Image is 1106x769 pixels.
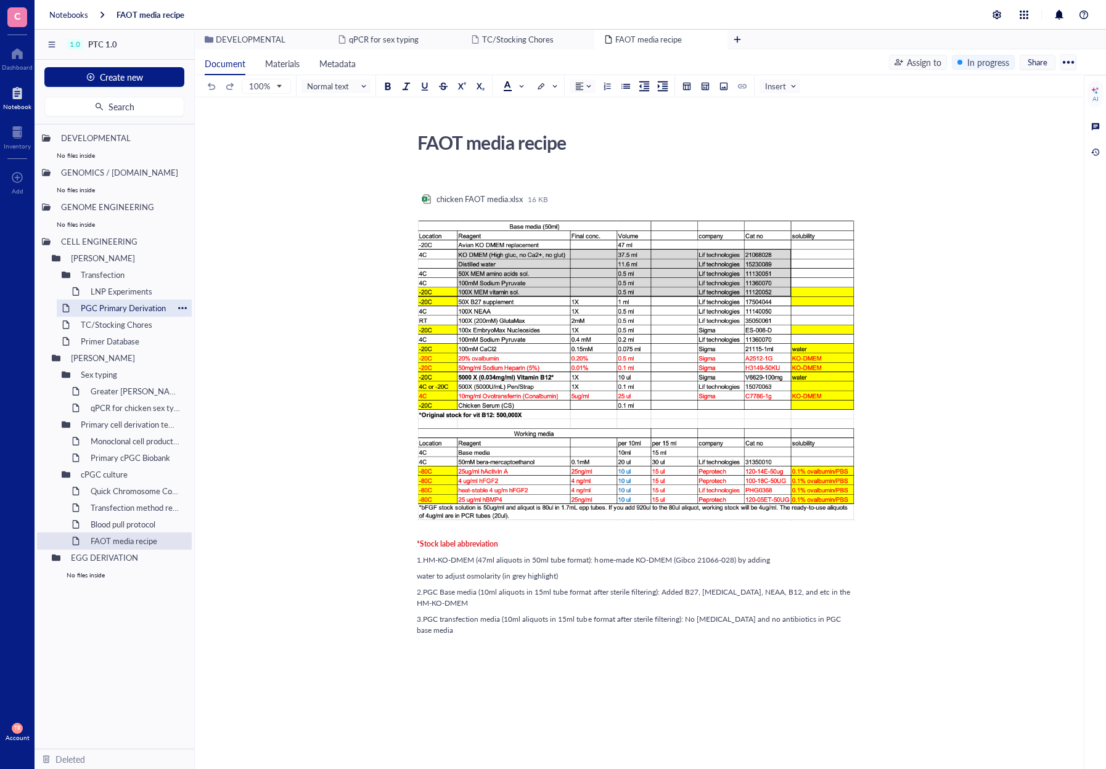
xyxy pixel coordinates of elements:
span: TR [14,725,20,731]
span: Metadata [319,57,356,70]
div: chicken FAOT media.xlsx [436,193,523,205]
span: Create new [100,72,143,82]
span: 3.PGC transfection media (10ml aliquots in 15ml tube format after sterile filtering): No [MEDICAL... [417,614,843,635]
img: genemod-experiment-image [417,219,856,522]
div: Transfection [75,266,187,283]
div: Blood pull protocol [85,516,187,533]
div: Transfection method referance [85,499,187,516]
span: Normal text [307,81,367,92]
div: 1.0 [70,40,80,49]
div: 16 KB [528,194,548,204]
div: GENOMICS / [DOMAIN_NAME] [55,164,187,181]
a: FAOT media recipe [117,9,184,20]
div: TC/Stocking Chores [75,316,187,333]
span: Document [205,57,245,70]
span: Share [1028,57,1047,68]
div: [PERSON_NAME] [65,250,187,267]
div: DEVELOPMENTAL [55,129,187,147]
div: Primary cPGC Biobank [85,449,187,466]
div: Inventory [4,142,31,150]
div: [PERSON_NAME] [65,349,187,367]
span: water to adjust osmolarity (in grey highlight) [417,571,558,581]
div: Sex typing [75,366,187,383]
div: No files inside [37,181,192,198]
span: 1.HM-KO-DMEM (47ml aliquots in 50ml tube format): home-made KO-DMEM (Gibco 21066-028) by adding [417,555,770,565]
div: AI [1092,95,1099,102]
div: Assign to [907,55,941,69]
div: Greater [PERSON_NAME] Sex Typing [85,383,187,400]
div: Primary cell derivation template [75,416,187,433]
span: Insert [765,81,797,92]
div: Monoclonal cell production [85,433,187,450]
div: Notebook [3,103,31,110]
a: Inventory [4,123,31,150]
div: Deleted [55,752,85,766]
span: 100% [249,81,281,92]
div: EGG DERIVATION [65,549,187,566]
a: Dashboard [2,44,33,71]
div: PGC Primary Derivation [75,299,173,317]
span: Materials [265,57,300,70]
button: Share [1020,55,1055,70]
a: Notebooks [49,9,88,20]
div: qPCR for chicken sex typing [85,399,187,417]
a: Notebook [3,83,31,110]
div: GENOME ENGINEERING [55,198,187,216]
span: PTC 1.0 [88,38,117,50]
div: Primer Database [75,333,187,350]
div: Add [12,187,23,195]
div: In progress [967,55,1009,69]
div: No files inside [37,147,192,164]
button: Create new [44,67,184,87]
span: C [14,8,21,23]
span: Search [109,102,134,112]
div: No files inside [47,566,192,584]
div: No files inside [37,216,192,233]
div: FAOT media recipe [85,532,187,550]
div: Account [6,734,30,741]
div: CELL ENGINEERING [55,233,187,250]
div: LNP Experiments [85,283,187,300]
div: Dashboard [2,63,33,71]
span: *Stock label abbreviation [417,539,498,549]
span: 2.PGC Base media (10ml aliquots in 15ml tube format after sterile filtering): Added B27, [MEDICAL... [417,587,852,608]
div: Quick Chromosome Counting [85,482,187,500]
div: FAOT media recipe [412,127,851,158]
div: cPGC culture [75,466,187,483]
button: Search [44,97,184,116]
